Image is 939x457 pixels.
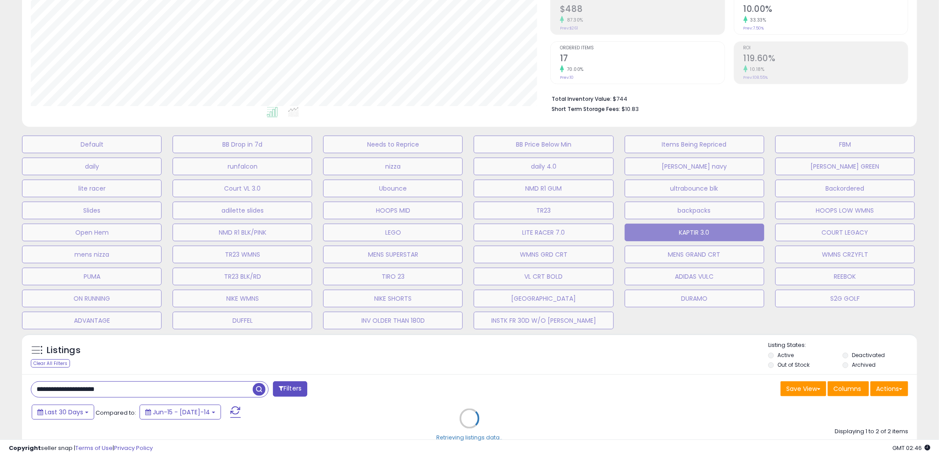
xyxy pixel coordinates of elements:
b: Short Term Storage Fees: [552,105,620,113]
button: ADIDAS VULC [625,268,764,285]
button: NMD R1 BLK/PINK [173,224,312,241]
li: $744 [552,93,902,103]
small: 87.30% [564,17,583,23]
small: Prev: $261 [560,26,578,31]
button: LEGO [323,224,463,241]
button: TR23 WMNS [173,246,312,263]
button: Slides [22,202,162,219]
button: DURAMO [625,290,764,307]
button: TR23 BLK/RD [173,268,312,285]
button: ADVANTAGE [22,312,162,329]
small: Prev: 7.50% [744,26,764,31]
button: Backordered [775,180,915,197]
h2: 17 [560,53,724,65]
button: COURT LEGACY [775,224,915,241]
button: Open Hem [22,224,162,241]
button: WMNS GRD CRT [474,246,613,263]
h2: 119.60% [744,53,908,65]
button: DUFFEL [173,312,312,329]
button: Default [22,136,162,153]
button: ON RUNNING [22,290,162,307]
b: Total Inventory Value: [552,95,611,103]
button: runfalcon [173,158,312,175]
h2: 10.00% [744,4,908,16]
button: HOOPS MID [323,202,463,219]
button: mens nizza [22,246,162,263]
button: adilette slides [173,202,312,219]
button: REEBOK [775,268,915,285]
button: HOOPS LOW WMNS [775,202,915,219]
button: backpacks [625,202,764,219]
small: Prev: 108.55% [744,75,768,80]
button: TR23 [474,202,613,219]
button: daily 4.0 [474,158,613,175]
button: MENS GRAND CRT [625,246,764,263]
span: $10.83 [622,105,639,113]
button: nizza [323,158,463,175]
div: Retrieving listings data.. [437,434,503,442]
button: WMNS CRZYFLT [775,246,915,263]
button: NIKE WMNS [173,290,312,307]
button: ultrabounce blk [625,180,764,197]
button: lite racer [22,180,162,197]
small: 33.33% [748,17,766,23]
small: 70.00% [564,66,584,73]
button: NMD R1 GUM [474,180,613,197]
button: FBM [775,136,915,153]
small: 10.18% [748,66,765,73]
button: S2G GOLF [775,290,915,307]
small: Prev: 10 [560,75,574,80]
button: Needs to Reprice [323,136,463,153]
button: NIKE SHORTS [323,290,463,307]
button: VL CRT BOLD [474,268,613,285]
button: INSTK FR 30D W/O [PERSON_NAME] [474,312,613,329]
button: Ubounce [323,180,463,197]
strong: Copyright [9,444,41,452]
button: INV OLDER THAN 180D [323,312,463,329]
button: Court VL 3.0 [173,180,312,197]
button: BB Drop in 7d [173,136,312,153]
button: MENS SUPERSTAR [323,246,463,263]
button: KAPTIR 3.0 [625,224,764,241]
h2: $488 [560,4,724,16]
button: [PERSON_NAME] GREEN [775,158,915,175]
button: PUMA [22,268,162,285]
button: TIRO 23 [323,268,463,285]
button: LITE RACER 7.0 [474,224,613,241]
div: seller snap | | [9,444,153,453]
span: ROI [744,46,908,51]
button: daily [22,158,162,175]
button: [GEOGRAPHIC_DATA] [474,290,613,307]
button: BB Price Below Min [474,136,613,153]
button: Items Being Repriced [625,136,764,153]
span: Ordered Items [560,46,724,51]
button: [PERSON_NAME] navy [625,158,764,175]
